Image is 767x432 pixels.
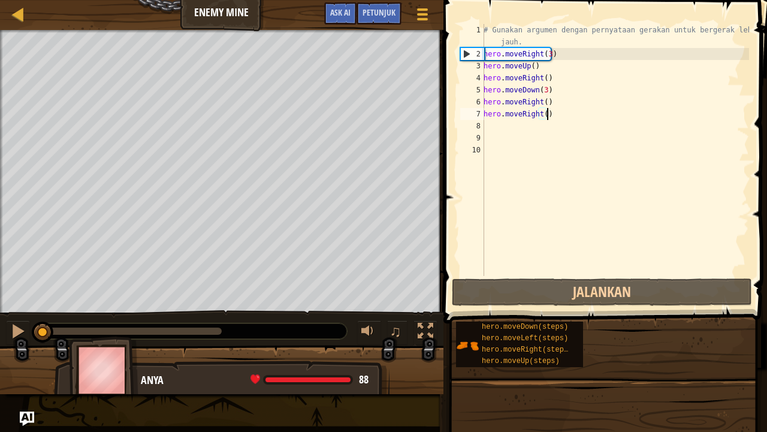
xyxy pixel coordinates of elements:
button: Alihkan layar penuh [413,320,437,345]
span: ♫ [389,322,401,340]
span: Petunjuk [363,7,395,18]
div: 1 [460,24,484,48]
div: Anya [141,373,378,388]
span: Ask AI [330,7,351,18]
div: 6 [460,96,484,108]
span: hero.moveRight(steps) [482,346,572,354]
div: 10 [460,144,484,156]
div: 4 [460,72,484,84]
div: 7 [460,108,484,120]
div: 3 [460,60,484,72]
button: Ask AI [324,2,357,25]
button: Atur suara [357,320,381,345]
span: hero.moveUp(steps) [482,357,560,365]
button: Ask AI [20,412,34,426]
button: ♫ [387,320,407,345]
img: portrait.png [456,334,479,357]
div: 8 [460,120,484,132]
div: 5 [460,84,484,96]
img: thang_avatar_frame.png [69,337,138,403]
span: 88 [359,372,369,387]
span: hero.moveDown(steps) [482,323,568,331]
span: hero.moveLeft(steps) [482,334,568,343]
div: 9 [460,132,484,144]
button: Tampilkan menu permainan [407,2,437,31]
div: 2 [461,48,484,60]
div: health: 88 / 88 [250,374,369,385]
button: Jalankan [452,278,752,306]
button: Ctrl + P: Pause [6,320,30,345]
